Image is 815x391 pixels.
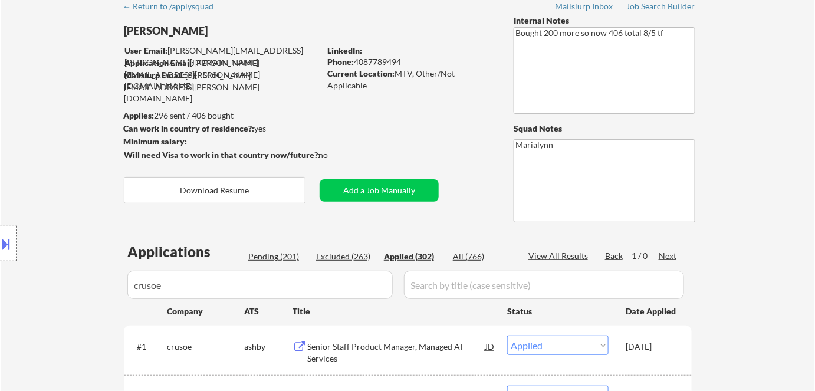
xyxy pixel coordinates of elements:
div: MTV, Other/Not Applicable [327,68,494,91]
div: 296 sent / 406 bought [123,110,320,121]
strong: Phone: [327,57,354,67]
strong: LinkedIn: [327,45,362,55]
strong: Will need Visa to work in that country now/future?: [124,150,320,160]
div: ATS [244,305,293,317]
a: Job Search Builder [626,2,695,14]
div: [PERSON_NAME][EMAIL_ADDRESS][PERSON_NAME][DOMAIN_NAME] [124,57,320,92]
div: Status [507,300,609,321]
div: ashby [244,341,293,353]
div: Job Search Builder [626,2,695,11]
div: Internal Notes [514,15,695,27]
div: Squad Notes [514,123,695,134]
div: no [318,149,352,161]
a: ← Return to /applysquad [123,2,225,14]
div: Title [293,305,496,317]
button: Add a Job Manually [320,179,439,202]
div: [DATE] [626,341,678,353]
div: 1 / 0 [632,250,659,262]
div: Senior Staff Product Manager, Managed AI Services [307,341,485,364]
div: yes [123,123,316,134]
input: Search by company (case sensitive) [127,271,393,299]
strong: Mailslurp Email: [124,70,185,80]
strong: Application Email: [124,58,194,68]
div: Back [605,250,624,262]
strong: User Email: [124,45,167,55]
strong: Current Location: [327,68,395,78]
div: [PERSON_NAME][EMAIL_ADDRESS][PERSON_NAME][DOMAIN_NAME] [124,70,320,104]
div: View All Results [528,250,591,262]
div: JD [484,336,496,357]
button: Download Resume [124,177,305,203]
div: ← Return to /applysquad [123,2,225,11]
div: Date Applied [626,305,678,317]
div: Mailslurp Inbox [555,2,614,11]
div: 4087789494 [327,56,494,68]
div: Next [659,250,678,262]
div: Pending (201) [248,251,307,262]
a: Mailslurp Inbox [555,2,614,14]
div: [PERSON_NAME] [124,24,366,38]
div: Applied (302) [384,251,443,262]
div: Excluded (263) [316,251,375,262]
div: [PERSON_NAME][EMAIL_ADDRESS][PERSON_NAME][DOMAIN_NAME] [124,45,320,68]
div: All (766) [453,251,512,262]
input: Search by title (case sensitive) [404,271,684,299]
